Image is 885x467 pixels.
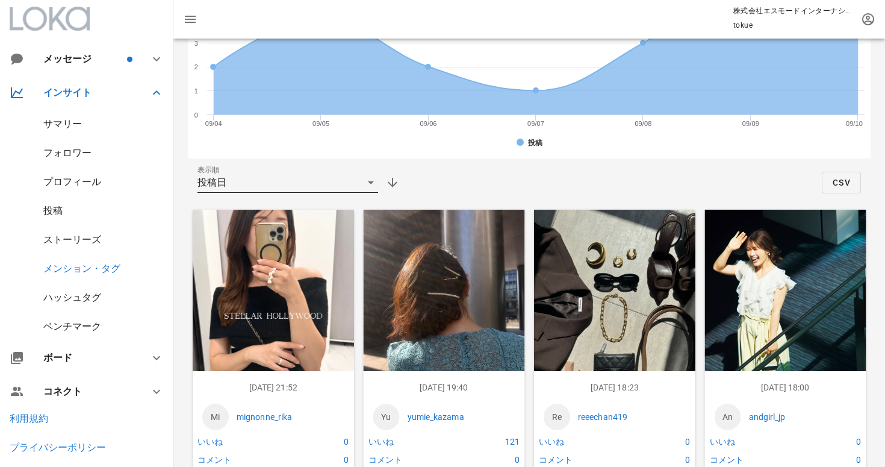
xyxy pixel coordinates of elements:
[43,205,63,216] a: 投稿
[822,172,861,193] button: CSV
[43,176,101,187] a: プロフィール
[742,120,759,127] text: 09/09
[707,433,812,451] div: いいね
[408,410,515,424] a: yumie_kazama
[749,410,857,424] a: andgirl_jp
[832,178,851,187] span: CSV
[193,210,354,411] img: 1481341544099071_18292465030264526_904724406806921420_n.jpg
[536,433,641,451] div: いいね
[527,139,543,147] tspan: 投稿
[205,120,222,127] text: 09/04
[43,234,101,245] a: ストーリーズ
[194,111,198,119] text: 0
[366,433,470,451] div: いいね
[635,120,651,127] text: 09/08
[420,120,437,127] text: 09/06
[715,381,857,394] p: [DATE] 18:00
[43,263,120,274] a: メンション・タグ
[202,381,344,394] p: [DATE] 21:52
[812,433,863,451] div: 0
[194,40,198,47] text: 3
[733,5,854,17] p: 株式会社エスモードインターナショナル
[127,57,132,62] span: バッジ
[10,442,106,453] a: プライバシーポリシー
[733,19,854,31] p: tokue
[237,410,344,424] a: mignonne_rika
[43,321,101,332] a: ベンチマーク
[197,173,378,192] div: 表示順投稿日
[364,210,525,425] img: 1481313546256259_18523173166005099_6616899943579981014_n.jpg
[194,63,198,71] text: 2
[846,120,863,127] text: 09/10
[10,413,48,424] a: 利用規約
[43,352,135,363] div: ボード
[578,410,686,424] a: reeechan419
[43,87,135,98] div: インサイト
[527,120,544,127] text: 09/07
[544,404,570,430] a: Re
[43,147,92,158] a: フォロワー
[197,177,226,188] div: 投稿日
[43,53,125,64] div: メッセージ
[312,120,329,127] text: 09/05
[470,433,522,451] div: 121
[202,404,229,430] a: Mi
[544,381,686,394] p: [DATE] 18:23
[641,433,692,451] div: 0
[194,87,198,95] text: 1
[373,404,400,430] a: Yu
[373,381,515,394] p: [DATE] 19:40
[43,118,82,130] a: サマリー
[715,404,741,430] a: An
[299,433,351,451] div: 0
[195,433,299,451] div: いいね
[534,210,695,423] img: 1481279545141477_18399438394143402_7149060084255774516_n.jpg
[705,210,866,413] img: 1481272529957663_18478838326079864_2125228523369287311_n.jpg
[43,386,135,397] div: コネクト
[43,292,101,303] a: ハッシュタグ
